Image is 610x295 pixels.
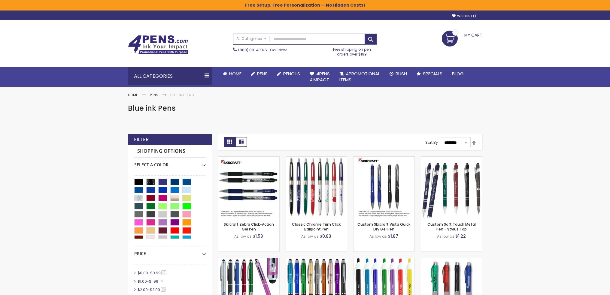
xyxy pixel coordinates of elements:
a: Classic Chrome Trim Click Ballpoint Pen [286,156,347,161]
span: $1.22 [455,233,466,239]
span: As low as [301,234,319,239]
span: As low as [437,234,454,239]
a: $0.00-$0.9940 [136,270,168,275]
a: $2.00-$2.9915 [136,287,168,292]
div: All Categories [128,67,212,85]
span: All Categories [236,36,266,41]
a: 4PROMOTIONALITEMS [335,67,385,87]
div: Select A Color [134,158,206,168]
h1: Blue ink Pens [128,104,482,113]
span: Specials [423,71,442,77]
a: Pens [246,67,272,80]
a: Home [218,67,246,80]
a: (888) 88-4PENS [238,47,267,53]
span: 40 [161,270,166,275]
a: All Categories [233,34,269,44]
span: $0.00 [138,270,148,275]
span: Blog [452,71,464,77]
span: - Call Now! [238,47,287,53]
a: Custom Skilcraft Vista Quick Dry Gel Pen [357,222,410,232]
span: As low as [234,234,252,239]
div: Price [134,246,206,257]
strong: Grid [224,137,235,147]
span: Rush [396,71,407,77]
a: I-Stylus Slim Pen [218,258,279,263]
a: Pens [150,92,158,98]
div: Free shipping on pen orders over $199 [327,45,377,57]
strong: Filter [134,136,149,143]
span: $0.83 [320,233,331,239]
a: Preston B Click Pen [354,258,414,263]
a: 4Pens4impact [305,67,335,87]
a: Custom Skilcraft Vista Quick Dry Gel Pen [354,156,414,161]
span: $2.00 [138,287,148,292]
a: Wishlist [452,14,476,18]
span: $1.99 [149,279,158,284]
a: Specials [412,67,447,80]
img: Custom Soft Touch Metal Pen - Stylus Top [421,157,482,218]
a: $1.00-$1.9950 [136,279,166,284]
a: Classic Chrome Trim Click Ballpoint Pen [292,222,341,232]
span: $0.99 [150,270,161,275]
span: 15 [161,287,166,292]
a: Home [128,92,138,98]
img: Classic Chrome Trim Click Ballpoint Pen [286,157,347,218]
a: Pencils [272,67,305,80]
a: Skilcraft Zebra Click-Action Gel Pen [224,222,274,232]
a: Rush [385,67,412,80]
span: Pencils [283,71,300,77]
strong: Blue ink Pens [170,92,194,98]
a: Custom Soft Touch Metal Pen - Stylus Top [427,222,476,232]
span: $1.00 [138,279,147,284]
img: 4Pens Custom Pens and Promotional Products [128,35,188,54]
span: $1.87 [388,233,398,239]
label: Sort By [425,140,438,145]
a: Lory Metallic Stylus Pen [286,258,347,263]
a: Mr. Gel Advertising pen [421,258,482,263]
span: $1.53 [253,233,263,239]
img: Custom Skilcraft Vista Quick Dry Gel Pen [354,157,414,218]
a: Custom Soft Touch Metal Pen - Stylus Top [421,156,482,161]
span: 4PROMOTIONAL ITEMS [339,71,380,83]
a: Blog [447,67,469,80]
img: Skilcraft Zebra Click-Action Gel Pen [218,157,279,218]
span: 50 [159,279,164,283]
span: Pens [257,71,268,77]
span: As low as [369,234,387,239]
span: $2.99 [150,287,160,292]
span: Home [229,71,241,77]
span: 4Pens 4impact [310,71,330,83]
a: Skilcraft Zebra Click-Action Gel Pen [218,156,279,161]
strong: Shopping Options [134,145,206,158]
